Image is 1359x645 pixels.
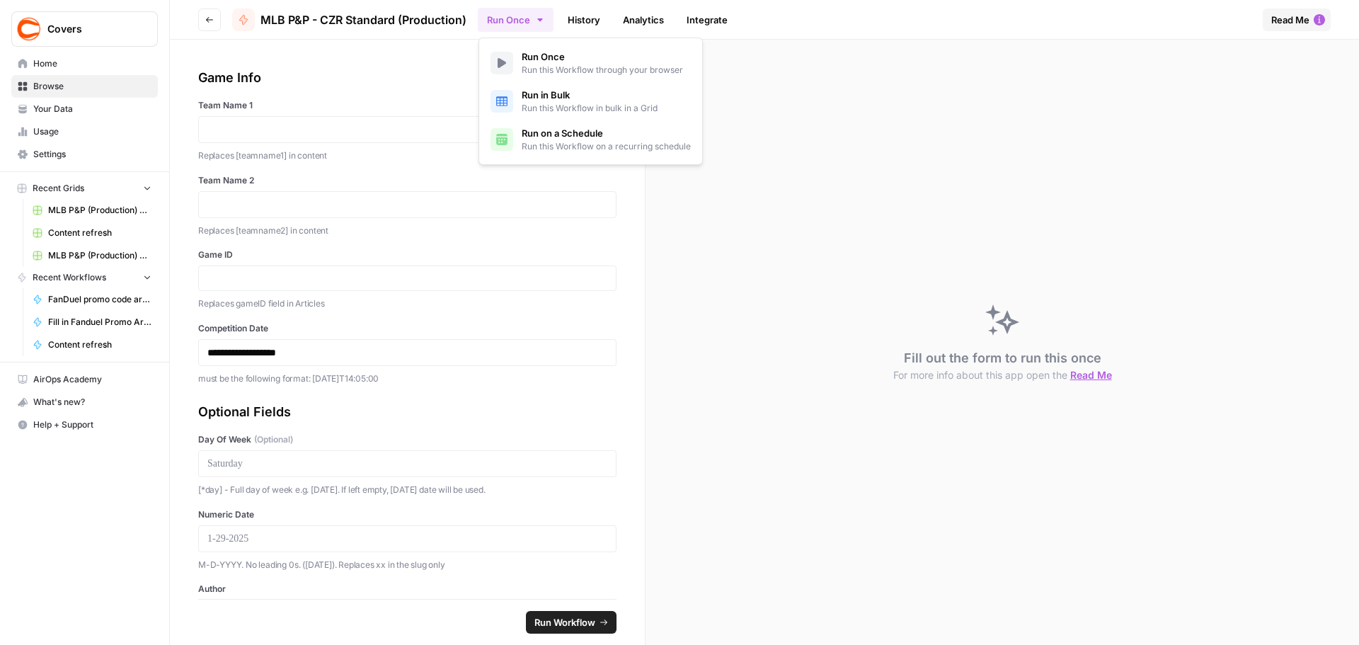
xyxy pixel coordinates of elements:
[1070,369,1112,381] span: Read Me
[534,615,595,629] span: Run Workflow
[26,199,158,222] a: MLB P&P (Production) Grid (5)
[26,288,158,311] a: FanDuel promo code articles
[11,267,158,288] button: Recent Workflows
[11,178,158,199] button: Recent Grids
[26,333,158,356] a: Content refresh
[522,102,658,115] span: Run this Workflow in bulk in a Grid
[614,8,672,31] a: Analytics
[33,148,151,161] span: Settings
[478,8,554,32] button: Run Once
[198,583,617,595] label: Author
[48,249,151,262] span: MLB P&P (Production) Grid (4)
[198,249,617,261] label: Game ID
[33,418,151,431] span: Help + Support
[198,322,617,335] label: Competition Date
[198,149,617,163] p: Replaces [teamname1] in content
[485,44,696,82] a: Run OnceRun this Workflow through your browser
[893,348,1112,382] div: Fill out the form to run this once
[33,57,151,70] span: Home
[678,8,736,31] a: Integrate
[198,297,617,311] p: Replaces gameID field in Articles
[16,16,42,42] img: Covers Logo
[48,338,151,351] span: Content refresh
[198,483,617,497] p: [*day] - Full day of week e.g. [DATE]. If left empty, [DATE] date will be used.
[26,311,158,333] a: Fill in Fanduel Promo Article
[11,52,158,75] a: Home
[485,120,696,159] a: Run on a ScheduleRun this Workflow on a recurring schedule
[198,372,617,386] p: must be the following format: [DATE]T14:05:00
[254,433,293,446] span: (Optional)
[33,373,151,386] span: AirOps Academy
[48,293,151,306] span: FanDuel promo code articles
[232,8,466,31] a: MLB P&P - CZR Standard (Production)
[11,368,158,391] a: AirOps Academy
[198,224,617,238] p: Replaces [teamname2] in content
[33,125,151,138] span: Usage
[11,98,158,120] a: Your Data
[11,75,158,98] a: Browse
[198,508,617,521] label: Numeric Date
[33,80,151,93] span: Browse
[522,50,683,64] span: Run Once
[26,244,158,267] a: MLB P&P (Production) Grid (4)
[522,126,691,140] span: Run on a Schedule
[11,120,158,143] a: Usage
[559,8,609,31] a: History
[198,99,617,112] label: Team Name 1
[198,174,617,187] label: Team Name 2
[485,82,696,120] button: Run in BulkRun this Workflow in bulk in a Grid
[33,103,151,115] span: Your Data
[522,88,658,102] span: Run in Bulk
[478,38,703,165] div: Run Once
[11,143,158,166] a: Settings
[12,392,157,413] div: What's new?
[1263,8,1331,31] button: Read Me
[47,22,133,36] span: Covers
[198,68,617,88] div: Game Info
[48,204,151,217] span: MLB P&P (Production) Grid (5)
[522,140,691,153] span: Run this Workflow on a recurring schedule
[11,11,158,47] button: Workspace: Covers
[198,402,617,422] div: Optional Fields
[11,391,158,413] button: What's new?
[48,227,151,239] span: Content refresh
[522,64,683,76] span: Run this Workflow through your browser
[48,316,151,329] span: Fill in Fanduel Promo Article
[526,611,617,634] button: Run Workflow
[33,271,106,284] span: Recent Workflows
[198,558,617,572] p: M-D-YYYY. No leading 0s. ([DATE]). Replaces xx in the slug only
[33,182,84,195] span: Recent Grids
[893,368,1112,382] button: For more info about this app open the Read Me
[1271,13,1309,27] span: Read Me
[198,433,617,446] label: Day Of Week
[11,413,158,436] button: Help + Support
[26,222,158,244] a: Content refresh
[260,11,466,28] span: MLB P&P - CZR Standard (Production)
